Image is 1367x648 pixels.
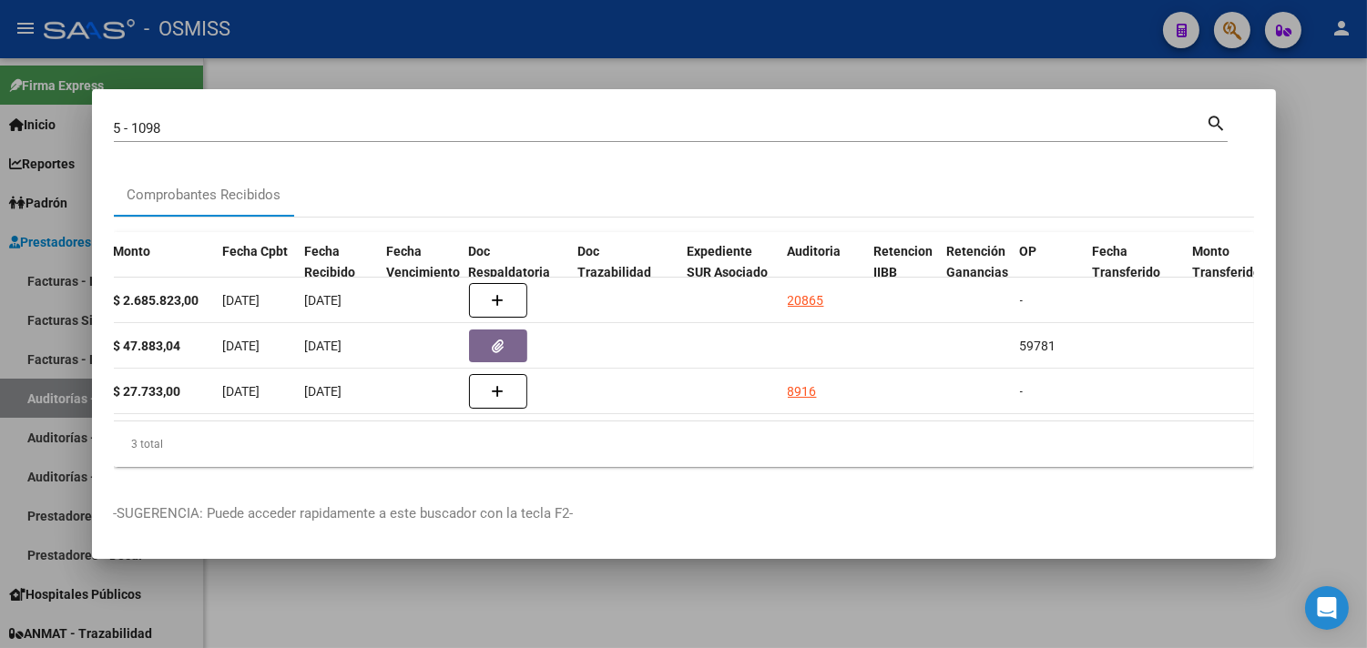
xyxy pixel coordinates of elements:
span: Expediente SUR Asociado [687,244,768,279]
datatable-header-cell: Retencion IIBB [866,232,939,312]
datatable-header-cell: Fecha Vencimiento [379,232,461,312]
span: - [1020,384,1024,399]
div: 3 total [114,421,1254,467]
datatable-header-cell: Doc Respaldatoria [461,232,570,312]
span: Doc Respaldatoria [468,244,550,279]
div: Comprobantes Recibidos [128,185,281,206]
datatable-header-cell: Monto [106,232,215,312]
datatable-header-cell: Doc Trazabilidad [570,232,679,312]
div: 8916 [788,381,817,402]
datatable-header-cell: Auditoria [780,232,866,312]
datatable-header-cell: Monto Transferido [1185,232,1285,312]
span: Retención Ganancias [946,244,1008,279]
span: [DATE] [305,339,342,353]
span: Fecha Vencimiento [386,244,460,279]
span: Retencion IIBB [873,244,933,279]
datatable-header-cell: Fecha Recibido [297,232,379,312]
p: -SUGERENCIA: Puede acceder rapidamente a este buscador con la tecla F2- [114,503,1254,524]
div: 20865 [788,290,824,311]
span: Fecha Recibido [304,244,355,279]
span: 59781 [1020,339,1056,353]
span: Fecha Cpbt [222,244,288,258]
span: Auditoria [787,244,841,258]
span: - [1020,293,1024,308]
span: Doc Trazabilidad [577,244,651,279]
datatable-header-cell: Retención Ganancias [939,232,1012,312]
span: [DATE] [305,293,342,308]
div: Open Intercom Messenger [1305,586,1349,630]
span: [DATE] [223,384,260,399]
strong: $ 2.685.823,00 [114,293,199,308]
datatable-header-cell: Fecha Cpbt [215,232,297,312]
span: [DATE] [223,293,260,308]
span: Fecha Transferido [1092,244,1160,279]
span: [DATE] [305,384,342,399]
mat-icon: search [1207,111,1228,133]
span: OP [1019,244,1036,258]
span: Monto [113,244,150,258]
datatable-header-cell: Expediente SUR Asociado [679,232,780,312]
datatable-header-cell: Fecha Transferido [1085,232,1185,312]
strong: $ 27.733,00 [114,384,181,399]
strong: $ 47.883,04 [114,339,181,353]
datatable-header-cell: OP [1012,232,1085,312]
span: Monto Transferido [1192,244,1260,279]
span: [DATE] [223,339,260,353]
